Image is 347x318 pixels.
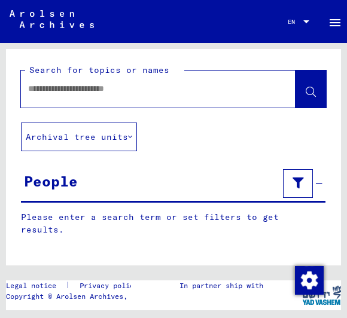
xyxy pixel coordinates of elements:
button: Archival tree units [21,123,137,151]
img: Arolsen_neg.svg [10,10,94,28]
a: Legal notice [6,280,66,291]
span: EN [288,19,301,25]
p: In partner ship with [179,280,263,291]
div: People [24,170,78,192]
img: yv_logo.png [300,280,345,310]
p: Copyright © Arolsen Archives, 2021 [6,291,153,302]
mat-label: Search for topics or names [29,65,169,75]
div: Change consent [294,265,323,294]
button: Toggle sidenav [323,10,347,33]
div: | [6,280,153,291]
a: Privacy policy [70,280,153,291]
p: Please enter a search term or set filters to get results. [21,211,325,236]
mat-icon: Side nav toggle icon [328,16,342,30]
img: Change consent [295,266,324,295]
